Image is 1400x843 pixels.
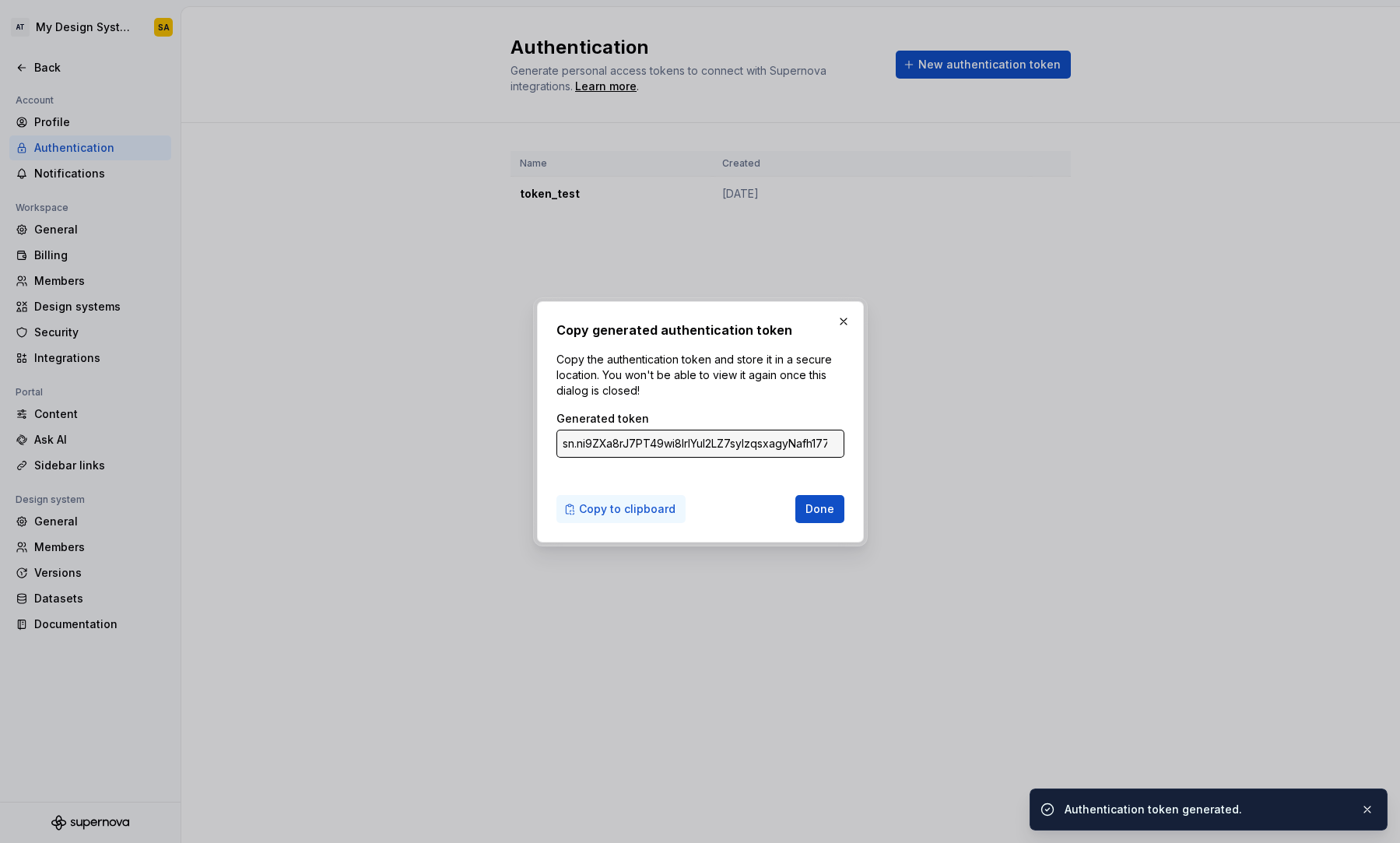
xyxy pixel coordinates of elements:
[556,495,686,523] button: Copy to clipboard
[805,501,834,517] span: Done
[1065,802,1348,817] div: Authentication token generated.
[556,321,844,339] h2: Copy generated authentication token
[556,352,844,399] p: Copy the authentication token and store it in a secure location. You won't be able to view it aga...
[556,411,649,427] label: Generated token
[795,495,844,523] button: Done
[579,501,675,517] span: Copy to clipboard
